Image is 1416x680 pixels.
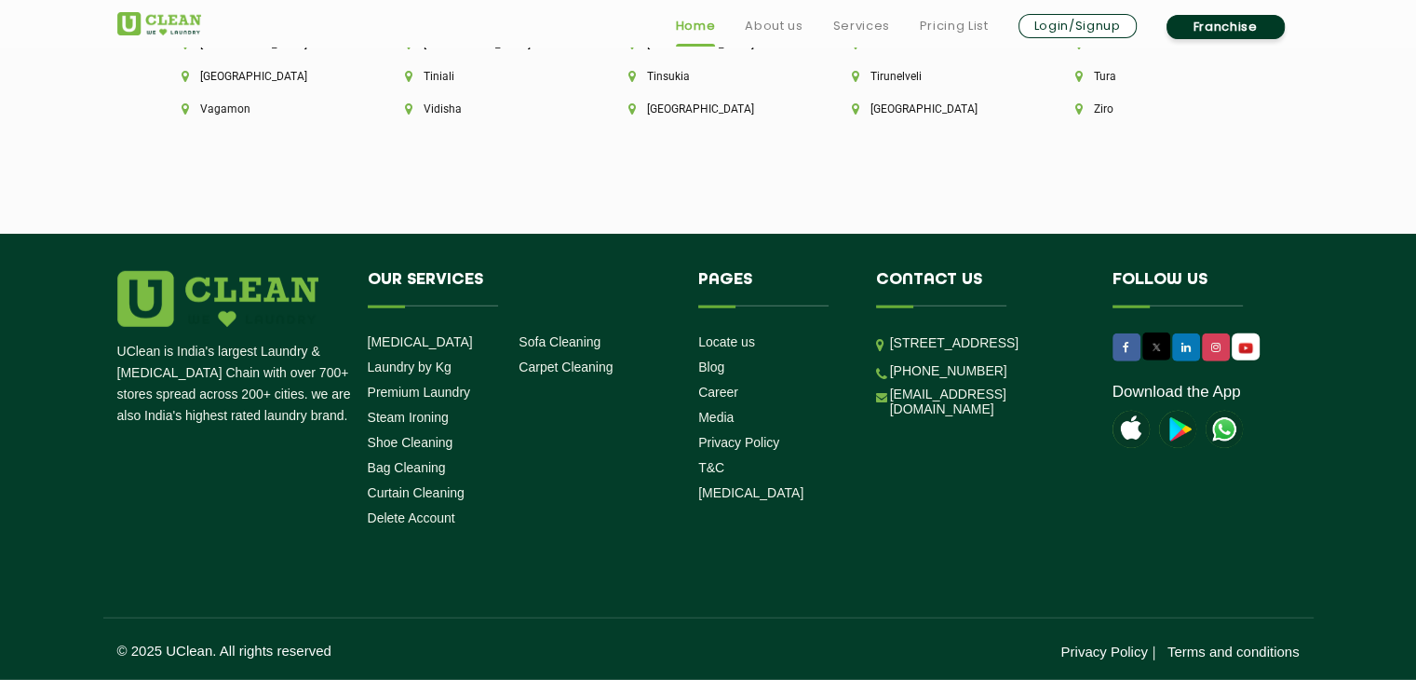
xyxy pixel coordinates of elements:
[920,15,989,37] a: Pricing List
[368,485,465,500] a: Curtain Cleaning
[1113,271,1276,306] h4: Follow us
[890,363,1007,378] a: [PHONE_NUMBER]
[368,271,671,306] h4: Our Services
[698,385,738,400] a: Career
[1060,644,1147,660] a: Privacy Policy
[890,387,1085,416] a: [EMAIL_ADDRESS][DOMAIN_NAME]
[698,460,724,475] a: T&C
[745,15,802,37] a: About us
[698,360,724,374] a: Blog
[368,410,449,425] a: Steam Ironing
[368,460,446,475] a: Bag Cleaning
[1018,14,1137,38] a: Login/Signup
[1234,338,1258,358] img: UClean Laundry and Dry Cleaning
[368,360,452,374] a: Laundry by Kg
[628,102,789,116] li: [GEOGRAPHIC_DATA]
[698,485,803,500] a: [MEDICAL_DATA]
[117,341,354,427] p: UClean is India's largest Laundry & [MEDICAL_DATA] Chain with over 700+ stores spread across 200+...
[890,333,1085,354] p: [STREET_ADDRESS]
[1167,15,1285,39] a: Franchise
[852,102,1012,116] li: [GEOGRAPHIC_DATA]
[117,643,708,659] p: © 2025 UClean. All rights reserved
[832,15,889,37] a: Services
[1159,411,1196,448] img: playstoreicon.png
[676,15,716,37] a: Home
[698,334,755,349] a: Locate us
[368,435,453,450] a: Shoe Cleaning
[519,334,600,349] a: Sofa Cleaning
[1075,70,1235,83] li: Tura
[1167,644,1300,660] a: Terms and conditions
[1113,383,1241,401] a: Download the App
[1206,411,1243,448] img: UClean Laundry and Dry Cleaning
[698,435,779,450] a: Privacy Policy
[698,271,848,306] h4: Pages
[1075,102,1235,116] li: Ziro
[368,385,471,400] a: Premium Laundry
[1113,411,1150,448] img: apple-icon.png
[368,510,455,525] a: Delete Account
[182,70,342,83] li: [GEOGRAPHIC_DATA]
[876,271,1085,306] h4: Contact us
[519,360,613,374] a: Carpet Cleaning
[698,410,734,425] a: Media
[182,102,342,116] li: Vagamon
[628,70,789,83] li: Tinsukia
[405,102,565,116] li: Vidisha
[117,271,318,327] img: logo.png
[852,70,1012,83] li: Tirunelveli
[117,12,201,35] img: UClean Laundry and Dry Cleaning
[368,334,473,349] a: [MEDICAL_DATA]
[405,70,565,83] li: Tiniali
